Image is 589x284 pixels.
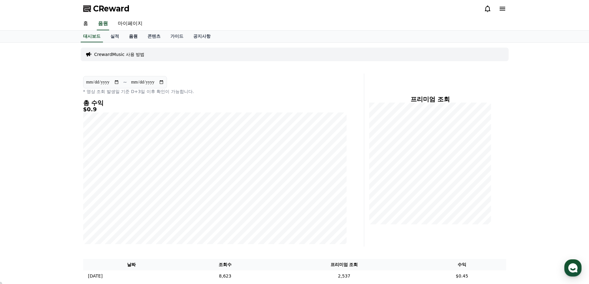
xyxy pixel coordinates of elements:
h5: $0.9 [83,106,347,112]
h4: 총 수익 [83,100,347,106]
td: $0.45 [418,270,506,282]
a: 홈 [78,17,93,30]
a: 마이페이지 [113,17,147,30]
a: 음원 [97,17,109,30]
p: [DATE] [88,273,103,279]
a: 가이드 [165,31,188,42]
th: 프리미엄 조회 [270,259,418,270]
a: 실적 [105,31,124,42]
span: CReward [93,4,130,14]
td: 8,623 [180,270,270,282]
h4: 프리미엄 조회 [369,96,491,103]
a: CReward [83,4,130,14]
a: 공지사항 [188,31,216,42]
p: * 영상 조회 발생일 기준 D+3일 이후 확인이 가능합니다. [83,88,347,95]
a: 콘텐츠 [143,31,165,42]
a: 대시보드 [81,31,103,42]
a: CrewardMusic 사용 방법 [94,51,145,57]
p: ~ [123,78,127,86]
a: 음원 [124,31,143,42]
th: 조회수 [180,259,270,270]
th: 수익 [418,259,506,270]
th: 날짜 [83,259,180,270]
td: 2,537 [270,270,418,282]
